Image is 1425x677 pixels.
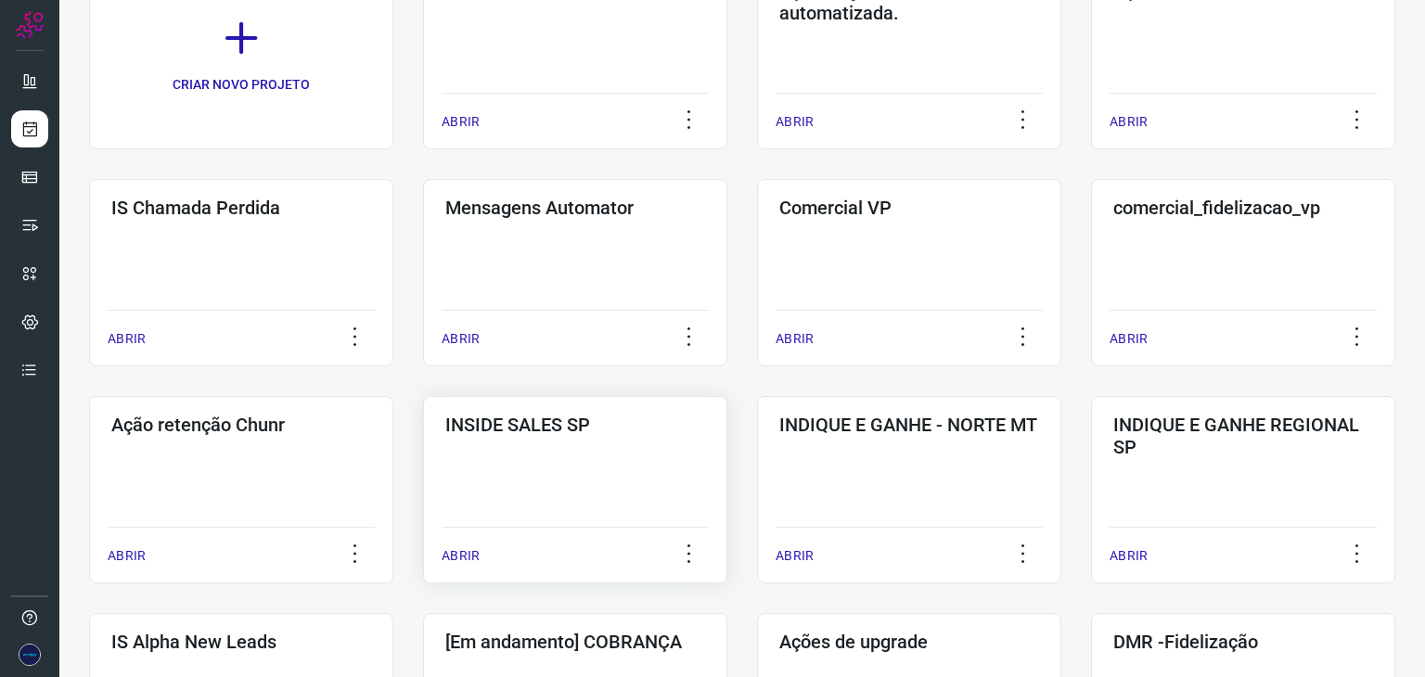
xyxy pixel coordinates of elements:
p: ABRIR [1110,329,1148,349]
h3: IS Chamada Perdida [111,197,371,219]
p: ABRIR [1110,112,1148,132]
h3: Ação retenção Chunr [111,414,371,436]
h3: DMR -Fidelização [1113,631,1373,653]
p: ABRIR [108,329,146,349]
p: ABRIR [442,112,480,132]
p: ABRIR [776,329,814,349]
h3: INSIDE SALES SP [445,414,705,436]
h3: [Em andamento] COBRANÇA [445,631,705,653]
p: ABRIR [776,112,814,132]
h3: comercial_fidelizacao_vp [1113,197,1373,219]
p: ABRIR [1110,546,1148,566]
h3: Ações de upgrade [779,631,1039,653]
img: Logo [16,11,44,39]
img: 67a33756c898f9af781d84244988c28e.png [19,644,41,666]
p: ABRIR [108,546,146,566]
p: ABRIR [776,546,814,566]
h3: Comercial VP [779,197,1039,219]
h3: IS Alpha New Leads [111,631,371,653]
h3: INDIQUE E GANHE REGIONAL SP [1113,414,1373,458]
h3: Mensagens Automator [445,197,705,219]
p: ABRIR [442,329,480,349]
p: CRIAR NOVO PROJETO [173,75,310,95]
p: ABRIR [442,546,480,566]
h3: INDIQUE E GANHE - NORTE MT [779,414,1039,436]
